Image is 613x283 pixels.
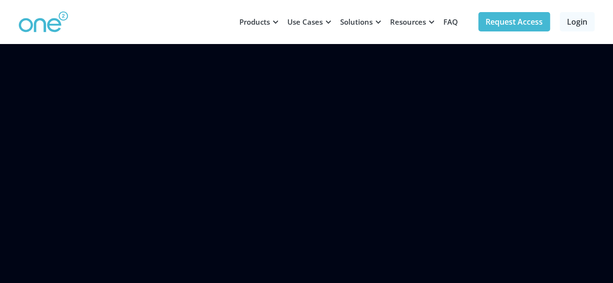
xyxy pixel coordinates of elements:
div: Products [239,17,270,27]
a: Login [560,12,595,31]
img: One2 Logo [18,11,68,33]
a: FAQ [438,7,464,36]
div: Resources [390,17,426,27]
div: Solutions [340,17,373,27]
a: Request Access [478,12,550,31]
div: Use Cases [287,17,323,27]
